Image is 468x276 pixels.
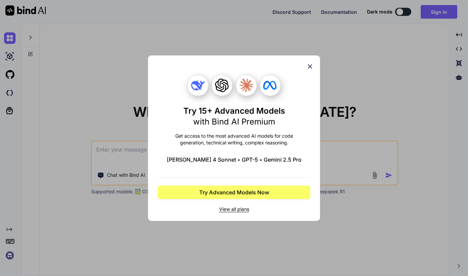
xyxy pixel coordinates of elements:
span: • [259,156,262,164]
span: Gemini 2.5 Pro [264,156,302,164]
span: [PERSON_NAME] 4 Sonnet [167,156,236,164]
button: Try Advanced Models Now [158,186,310,199]
span: with Bind AI Premium [193,117,275,127]
p: Get access to the most advanced AI models for code generation, technical writing, complex reasoning. [158,133,310,146]
span: • [237,156,240,164]
span: View all plans [158,206,310,213]
h1: Try 15+ Advanced Models [183,106,285,127]
span: GPT-5 [242,156,258,164]
span: Try Advanced Models Now [199,188,269,196]
img: Deepseek [191,79,205,92]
